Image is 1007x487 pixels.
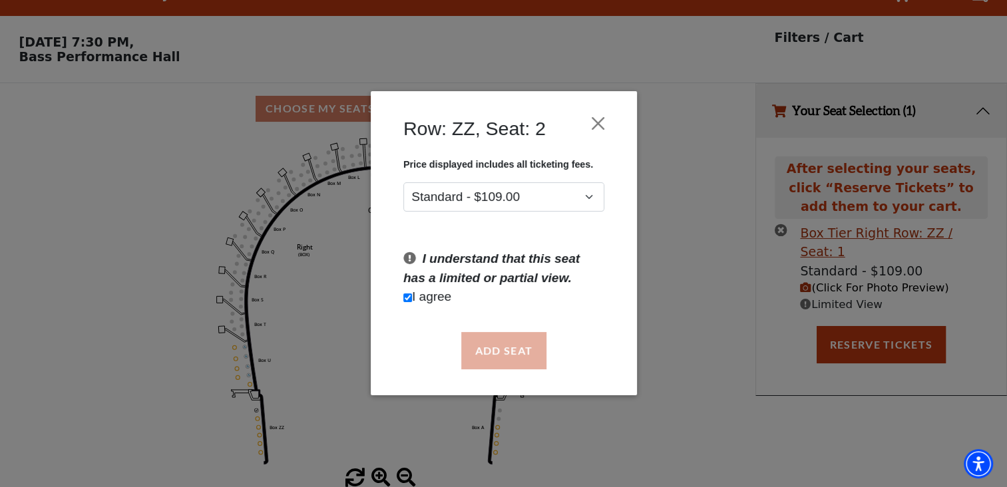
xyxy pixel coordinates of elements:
input: Checkbox field [403,293,412,302]
button: Close [585,111,610,136]
div: Accessibility Menu [964,449,993,478]
p: I understand that this seat has a limited or partial view. [403,250,604,288]
h4: Row: ZZ, Seat: 2 [403,117,546,140]
p: I agree [403,288,604,307]
button: Add Seat [461,332,546,369]
p: Price displayed includes all ticketing fees. [403,159,604,170]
